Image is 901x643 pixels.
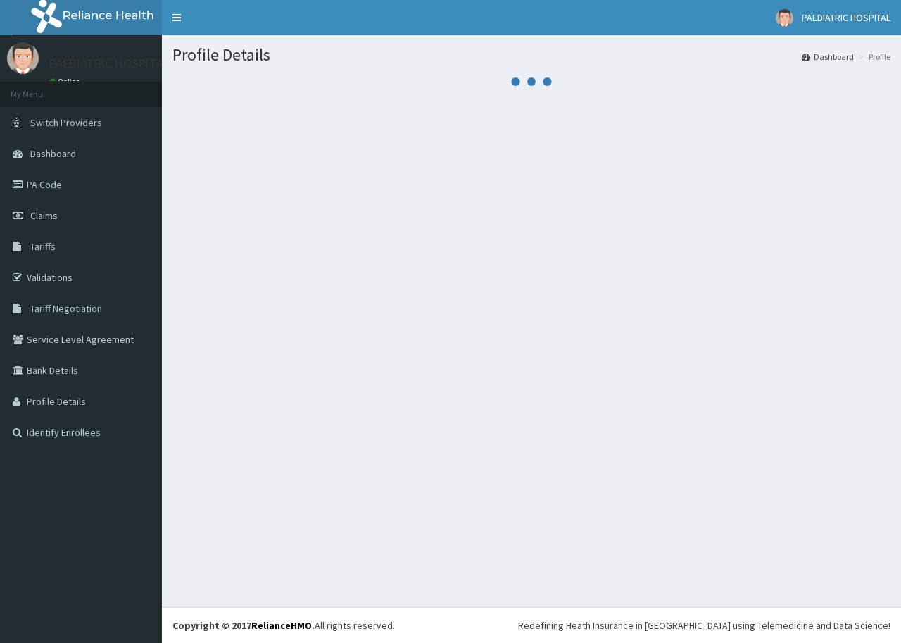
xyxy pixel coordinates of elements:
svg: audio-loading [510,61,553,103]
span: Tariffs [30,240,56,253]
a: Dashboard [802,51,854,63]
h1: Profile Details [172,46,890,64]
span: Dashboard [30,147,76,160]
img: User Image [776,9,793,27]
img: User Image [7,42,39,74]
strong: Copyright © 2017 . [172,619,315,632]
li: Profile [855,51,890,63]
a: RelianceHMO [251,619,312,632]
p: PAEDIATRIC HOSPITAL [49,57,170,70]
span: PAEDIATRIC HOSPITAL [802,11,890,24]
span: Switch Providers [30,116,102,129]
span: Claims [30,209,58,222]
footer: All rights reserved. [162,607,901,643]
span: Tariff Negotiation [30,302,102,315]
a: Online [49,77,83,87]
div: Redefining Heath Insurance in [GEOGRAPHIC_DATA] using Telemedicine and Data Science! [518,618,890,632]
